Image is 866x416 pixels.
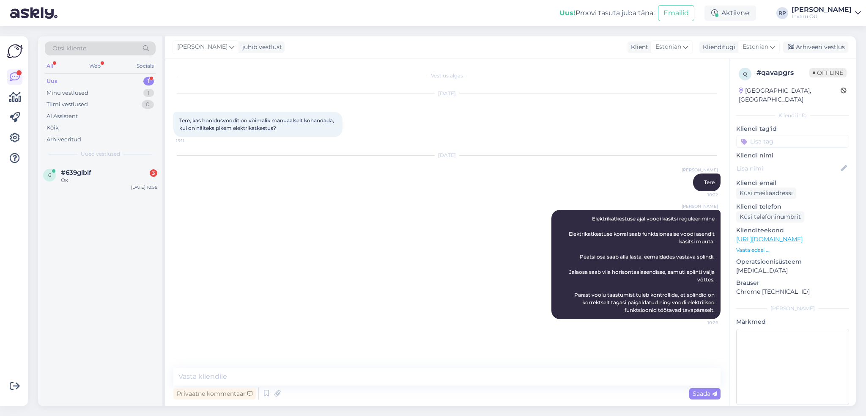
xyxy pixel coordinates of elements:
[704,6,756,21] div: Aktiivne
[143,89,154,97] div: 1
[173,72,721,80] div: Vestlus algas
[559,8,655,18] div: Proovi tasuta juba täna:
[743,42,768,52] span: Estonian
[704,179,715,185] span: Tere
[739,86,841,104] div: [GEOGRAPHIC_DATA], [GEOGRAPHIC_DATA]
[135,61,156,72] div: Socials
[686,192,718,198] span: 10:22
[131,184,157,190] div: [DATE] 10:58
[736,305,849,312] div: [PERSON_NAME]
[686,320,718,326] span: 10:26
[736,226,849,235] p: Klienditeekond
[736,112,849,119] div: Kliendi info
[7,43,23,59] img: Askly Logo
[47,77,58,85] div: Uus
[792,6,852,13] div: [PERSON_NAME]
[61,176,157,184] div: Ок
[52,44,86,53] span: Otsi kliente
[173,388,256,399] div: Privaatne kommentaar
[47,89,88,97] div: Minu vestlused
[48,172,51,178] span: 6
[809,68,847,77] span: Offline
[736,124,849,133] p: Kliendi tag'id
[699,43,735,52] div: Klienditugi
[628,43,648,52] div: Klient
[177,42,227,52] span: [PERSON_NAME]
[736,135,849,148] input: Lisa tag
[142,100,154,109] div: 0
[736,151,849,160] p: Kliendi nimi
[173,90,721,97] div: [DATE]
[47,112,78,121] div: AI Assistent
[143,77,154,85] div: 1
[736,235,803,243] a: [URL][DOMAIN_NAME]
[736,278,849,287] p: Brauser
[45,61,55,72] div: All
[47,100,88,109] div: Tiimi vestlused
[569,215,716,313] span: Elektrikatkestuse ajal voodi käsitsi reguleerimine Elektrikatkestuse korral saab funktsionaalse v...
[239,43,282,52] div: juhib vestlust
[737,164,839,173] input: Lisa nimi
[682,167,718,173] span: [PERSON_NAME]
[792,13,852,20] div: Invaru OÜ
[792,6,861,20] a: [PERSON_NAME]Invaru OÜ
[176,138,208,144] span: 15:11
[743,71,747,77] span: q
[150,169,157,177] div: 3
[81,150,120,158] span: Uued vestlused
[559,9,576,17] b: Uus!
[736,246,849,254] p: Vaata edasi ...
[736,266,849,275] p: [MEDICAL_DATA]
[736,287,849,296] p: Chrome [TECHNICAL_ID]
[783,41,848,53] div: Arhiveeri vestlus
[47,135,81,144] div: Arhiveeritud
[736,187,796,199] div: Küsi meiliaadressi
[736,179,849,187] p: Kliendi email
[736,202,849,211] p: Kliendi telefon
[756,68,809,78] div: # qavapgrs
[693,390,717,397] span: Saada
[173,152,721,159] div: [DATE]
[88,61,102,72] div: Web
[655,42,681,52] span: Estonian
[47,124,59,132] div: Kõik
[658,5,694,21] button: Emailid
[682,203,718,209] span: [PERSON_NAME]
[736,317,849,326] p: Märkmed
[61,169,91,176] span: #639glblf
[179,117,335,131] span: Tere, kas hooldusvoodit on võimalik manuaalselt kohandada, kui on näiteks pikem elektrikatkestus?
[736,257,849,266] p: Operatsioonisüsteem
[736,211,804,223] div: Küsi telefoninumbrit
[776,7,788,19] div: RP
